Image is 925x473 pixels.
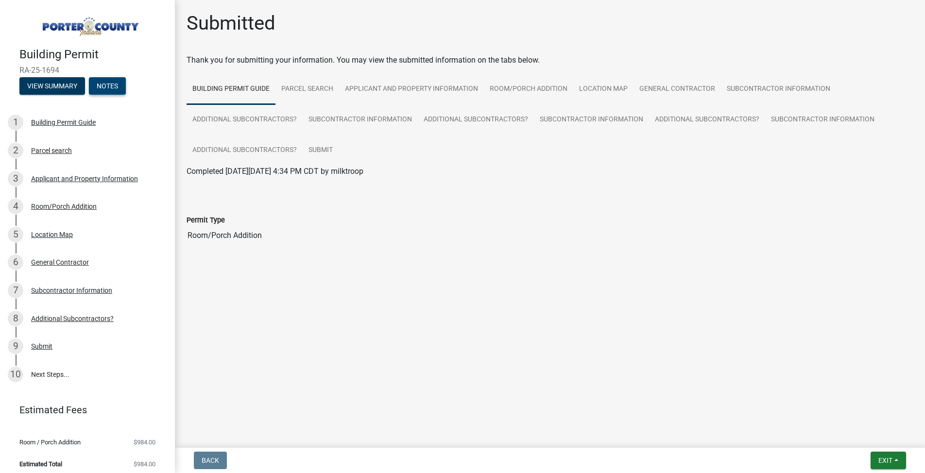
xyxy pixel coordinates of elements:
div: 10 [8,367,23,382]
a: General Contractor [634,74,721,105]
div: General Contractor [31,259,89,266]
a: Submit [303,135,339,166]
a: Applicant and Property Information [339,74,484,105]
a: Subcontractor Information [765,104,880,135]
div: Subcontractor Information [31,287,112,294]
div: 4 [8,199,23,214]
span: $984.00 [134,461,155,467]
div: 6 [8,254,23,270]
a: Subcontractor Information [721,74,836,105]
wm-modal-confirm: Notes [89,83,126,90]
a: Additional Subcontractors? [187,104,303,135]
a: Additional Subcontractors? [187,135,303,166]
span: RA-25-1694 [19,66,155,75]
h4: Building Permit [19,48,167,62]
div: Additional Subcontractors? [31,315,114,322]
a: Subcontractor Information [303,104,418,135]
a: Estimated Fees [8,400,159,420]
img: Porter County, Indiana [19,10,159,37]
span: Back [202,456,219,464]
a: Room/Porch Addition [484,74,573,105]
a: Subcontractor Information [534,104,649,135]
a: Additional Subcontractors? [649,104,765,135]
a: Additional Subcontractors? [418,104,534,135]
a: Building Permit Guide [187,74,275,105]
div: 9 [8,338,23,354]
a: Parcel search [275,74,339,105]
div: 1 [8,115,23,130]
div: 5 [8,227,23,242]
div: Submit [31,343,52,350]
span: $984.00 [134,439,155,445]
button: Back [194,452,227,469]
span: Room / Porch Addition [19,439,81,445]
button: View Summary [19,77,85,95]
h1: Submitted [187,12,275,35]
div: Location Map [31,231,73,238]
div: Room/Porch Addition [31,203,97,210]
a: Location Map [573,74,634,105]
span: Estimated Total [19,461,62,467]
div: Building Permit Guide [31,119,96,126]
div: 8 [8,311,23,326]
button: Exit [871,452,906,469]
button: Notes [89,77,126,95]
wm-modal-confirm: Summary [19,83,85,90]
div: Applicant and Property Information [31,175,138,182]
div: 3 [8,171,23,186]
label: Permit Type [187,217,225,224]
div: 7 [8,283,23,298]
div: 2 [8,143,23,158]
div: Parcel search [31,147,72,154]
span: Exit [878,456,892,464]
div: Thank you for submitting your information. You may view the submitted information on the tabs below. [187,54,913,66]
span: Completed [DATE][DATE] 4:34 PM CDT by milktroop [187,167,363,176]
